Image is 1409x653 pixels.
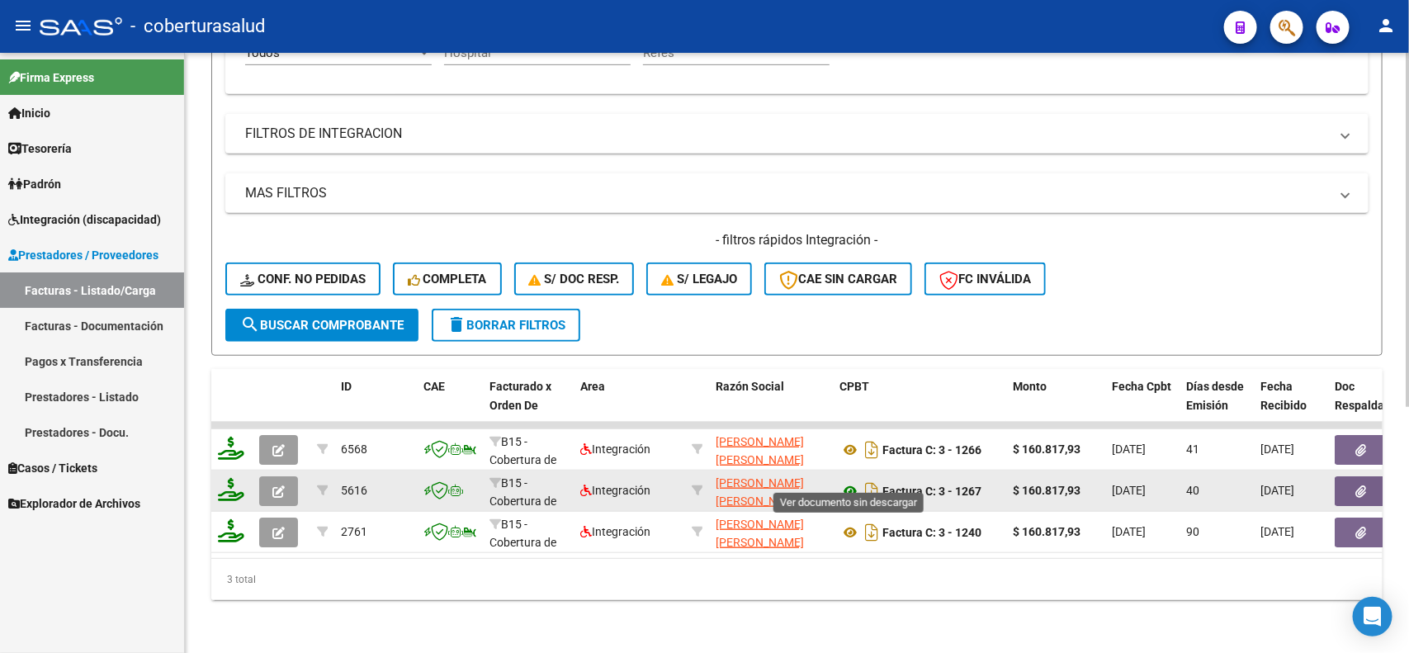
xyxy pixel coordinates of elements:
[8,211,161,229] span: Integración (discapacidad)
[8,104,50,122] span: Inicio
[580,484,650,497] span: Integración
[1186,380,1244,412] span: Días desde Emisión
[1260,380,1307,412] span: Fecha Recibido
[861,519,882,546] i: Descargar documento
[1335,380,1409,412] span: Doc Respaldatoria
[514,263,635,296] button: S/ Doc Resp.
[1186,442,1199,456] span: 41
[1112,525,1146,538] span: [DATE]
[1006,369,1105,442] datatable-header-cell: Monto
[447,318,565,333] span: Borrar Filtros
[1013,380,1047,393] span: Monto
[8,459,97,477] span: Casos / Tickets
[716,476,804,509] span: [PERSON_NAME] [PERSON_NAME]
[341,484,367,497] span: 5616
[882,485,981,498] strong: Factura C: 3 - 1267
[1013,525,1080,538] strong: $ 160.817,93
[489,476,556,528] span: B15 - Cobertura de Salud
[8,246,158,264] span: Prestadores / Proveedores
[245,125,1329,143] mat-panel-title: FILTROS DE INTEGRACION
[716,380,784,393] span: Razón Social
[764,263,912,296] button: CAE SIN CARGAR
[1260,525,1294,538] span: [DATE]
[1353,597,1392,636] div: Open Intercom Messenger
[1186,484,1199,497] span: 40
[341,380,352,393] span: ID
[447,315,466,334] mat-icon: delete
[225,173,1369,213] mat-expansion-panel-header: MAS FILTROS
[245,45,280,60] span: Todos
[225,309,418,342] button: Buscar Comprobante
[489,380,551,412] span: Facturado x Orden De
[1260,484,1294,497] span: [DATE]
[408,272,487,286] span: Completa
[8,69,94,87] span: Firma Express
[646,263,752,296] button: S/ legajo
[240,318,404,333] span: Buscar Comprobante
[341,442,367,456] span: 6568
[529,272,620,286] span: S/ Doc Resp.
[882,443,981,457] strong: Factura C: 3 - 1266
[432,309,580,342] button: Borrar Filtros
[240,315,260,334] mat-icon: search
[489,435,556,486] span: B15 - Cobertura de Salud
[1260,442,1294,456] span: [DATE]
[580,380,605,393] span: Area
[924,263,1046,296] button: FC Inválida
[1013,442,1080,456] strong: $ 160.817,93
[716,433,826,467] div: 27178585040
[8,494,140,513] span: Explorador de Archivos
[580,525,650,538] span: Integración
[417,369,483,442] datatable-header-cell: CAE
[489,518,556,569] span: B15 - Cobertura de Salud
[225,231,1369,249] h4: - filtros rápidos Integración -
[1180,369,1254,442] datatable-header-cell: Días desde Emisión
[245,184,1329,202] mat-panel-title: MAS FILTROS
[580,442,650,456] span: Integración
[1186,525,1199,538] span: 90
[240,272,366,286] span: Conf. no pedidas
[334,369,417,442] datatable-header-cell: ID
[861,478,882,504] i: Descargar documento
[211,559,1383,600] div: 3 total
[939,272,1031,286] span: FC Inválida
[861,437,882,463] i: Descargar documento
[225,114,1369,154] mat-expansion-panel-header: FILTROS DE INTEGRACION
[716,474,826,509] div: 27178585040
[779,272,897,286] span: CAE SIN CARGAR
[574,369,685,442] datatable-header-cell: Area
[1112,442,1146,456] span: [DATE]
[393,263,502,296] button: Completa
[1112,380,1171,393] span: Fecha Cpbt
[839,380,869,393] span: CPBT
[1105,369,1180,442] datatable-header-cell: Fecha Cpbt
[1254,369,1328,442] datatable-header-cell: Fecha Recibido
[341,525,367,538] span: 2761
[8,140,72,158] span: Tesorería
[716,435,804,467] span: [PERSON_NAME] [PERSON_NAME]
[833,369,1006,442] datatable-header-cell: CPBT
[1376,16,1396,35] mat-icon: person
[716,515,826,550] div: 27178585040
[1112,484,1146,497] span: [DATE]
[1013,484,1080,497] strong: $ 160.817,93
[225,263,381,296] button: Conf. no pedidas
[661,272,737,286] span: S/ legajo
[882,526,981,539] strong: Factura C: 3 - 1240
[13,16,33,35] mat-icon: menu
[8,175,61,193] span: Padrón
[130,8,265,45] span: - coberturasalud
[483,369,574,442] datatable-header-cell: Facturado x Orden De
[423,380,445,393] span: CAE
[709,369,833,442] datatable-header-cell: Razón Social
[716,518,804,550] span: [PERSON_NAME] [PERSON_NAME]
